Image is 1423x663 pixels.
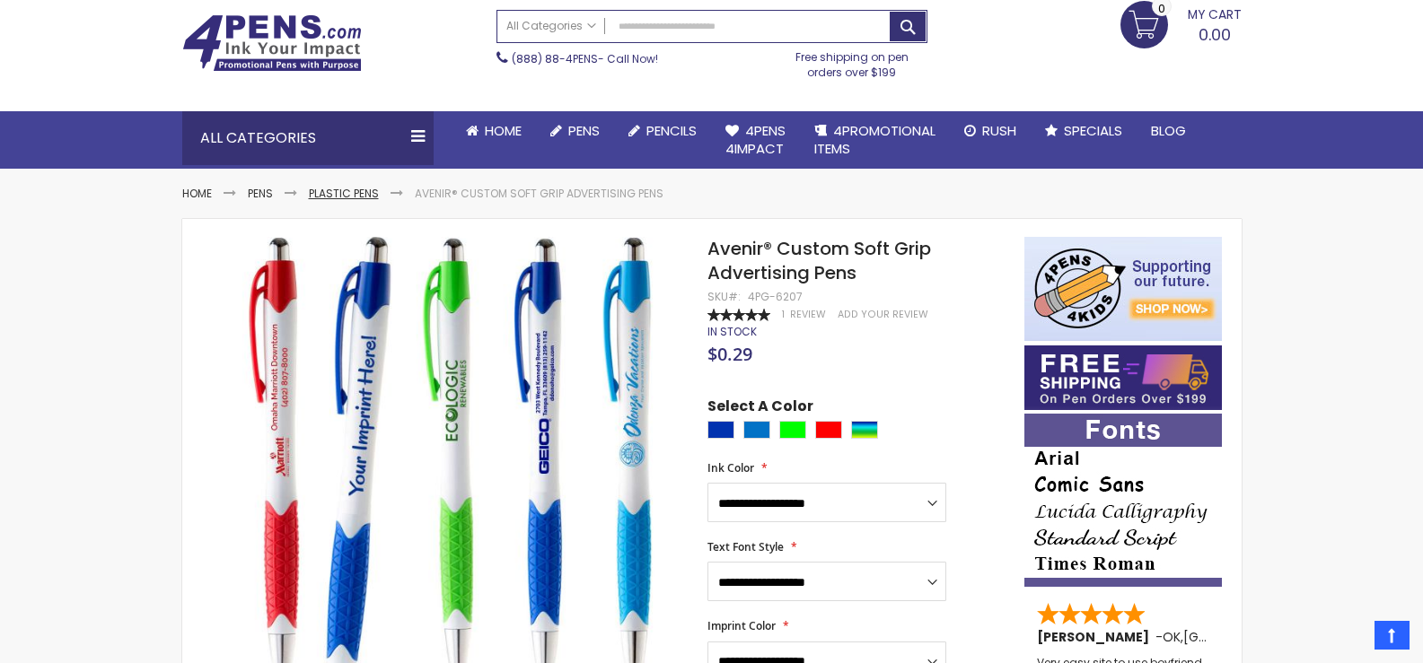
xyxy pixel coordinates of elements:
[1024,414,1222,587] img: font-personalization-examples
[506,19,596,33] span: All Categories
[725,121,786,158] span: 4Pens 4impact
[1163,628,1181,646] span: OK
[814,121,935,158] span: 4PROMOTIONAL ITEMS
[646,121,697,140] span: Pencils
[707,618,776,633] span: Imprint Color
[1137,111,1200,151] a: Blog
[707,342,752,366] span: $0.29
[512,51,658,66] span: - Call Now!
[1024,237,1222,341] img: 4pens 4 kids
[248,186,273,201] a: Pens
[1037,628,1155,646] span: [PERSON_NAME]
[707,236,931,285] span: Avenir® Custom Soft Grip Advertising Pens
[182,111,434,165] div: All Categories
[707,289,741,304] strong: SKU
[614,111,711,151] a: Pencils
[950,111,1031,151] a: Rush
[743,421,770,439] div: Blue Light
[1120,1,1242,46] a: 0.00 0
[485,121,522,140] span: Home
[815,421,842,439] div: Red
[711,111,800,170] a: 4Pens4impact
[1199,23,1231,46] span: 0.00
[309,186,379,201] a: Plastic Pens
[707,421,734,439] div: Blue
[182,186,212,201] a: Home
[800,111,950,170] a: 4PROMOTIONALITEMS
[707,397,813,421] span: Select A Color
[782,308,785,321] span: 1
[452,111,536,151] a: Home
[512,51,598,66] a: (888) 88-4PENS
[1064,121,1122,140] span: Specials
[707,539,784,554] span: Text Font Style
[1275,615,1423,663] iframe: Google Customer Reviews
[707,309,770,321] div: 100%
[182,14,362,72] img: 4Pens Custom Pens and Promotional Products
[1183,628,1315,646] span: [GEOGRAPHIC_DATA]
[779,421,806,439] div: Lime Green
[748,290,803,304] div: 4PG-6207
[497,11,605,40] a: All Categories
[415,187,663,201] li: Avenir® Custom Soft Grip Advertising Pens
[982,121,1016,140] span: Rush
[1024,345,1222,410] img: Free shipping on orders over $199
[838,308,928,321] a: Add Your Review
[1155,628,1315,646] span: - ,
[790,308,826,321] span: Review
[536,111,614,151] a: Pens
[1031,111,1137,151] a: Specials
[1151,121,1186,140] span: Blog
[851,421,878,439] div: Assorted
[707,324,757,339] span: In stock
[568,121,600,140] span: Pens
[707,325,757,339] div: Availability
[777,43,927,79] div: Free shipping on pen orders over $199
[782,308,829,321] a: 1 Review
[707,460,754,475] span: Ink Color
